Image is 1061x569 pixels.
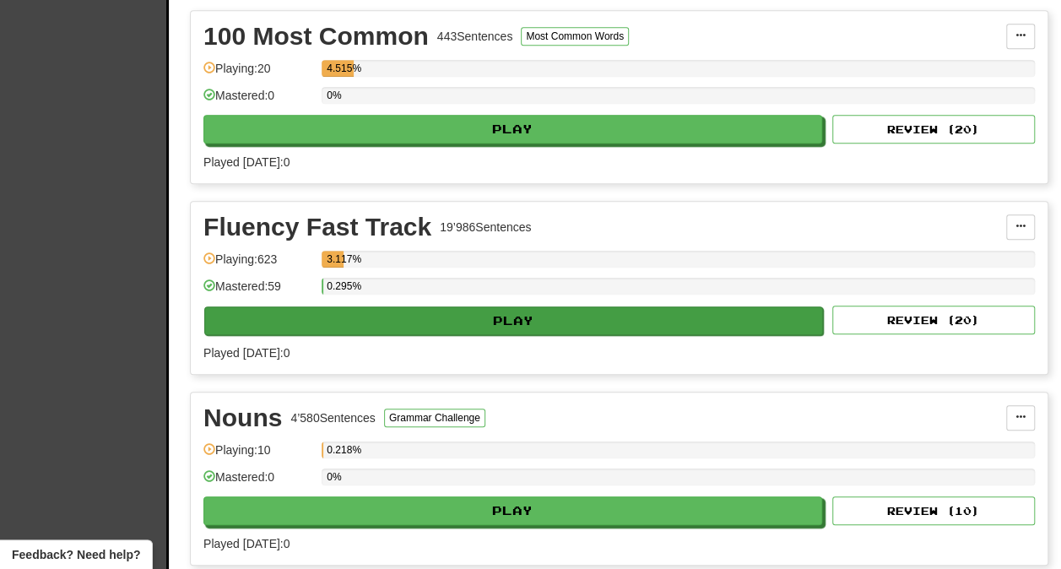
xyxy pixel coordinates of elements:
[203,251,313,279] div: Playing: 623
[327,251,344,268] div: 3.117%
[12,546,140,563] span: Open feedback widget
[203,405,282,431] div: Nouns
[203,537,290,550] span: Played [DATE]: 0
[327,60,354,77] div: 4.515%
[203,115,822,144] button: Play
[203,278,313,306] div: Mastered: 59
[203,60,313,88] div: Playing: 20
[203,214,431,240] div: Fluency Fast Track
[521,27,629,46] button: Most Common Words
[204,306,823,335] button: Play
[832,115,1035,144] button: Review (20)
[384,409,485,427] button: Grammar Challenge
[437,28,513,45] div: 443 Sentences
[203,87,313,115] div: Mastered: 0
[290,409,375,426] div: 4’580 Sentences
[203,155,290,169] span: Played [DATE]: 0
[203,346,290,360] span: Played [DATE]: 0
[203,496,822,525] button: Play
[203,24,429,49] div: 100 Most Common
[832,496,1035,525] button: Review (10)
[203,469,313,496] div: Mastered: 0
[832,306,1035,334] button: Review (20)
[203,442,313,469] div: Playing: 10
[440,219,531,236] div: 19’986 Sentences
